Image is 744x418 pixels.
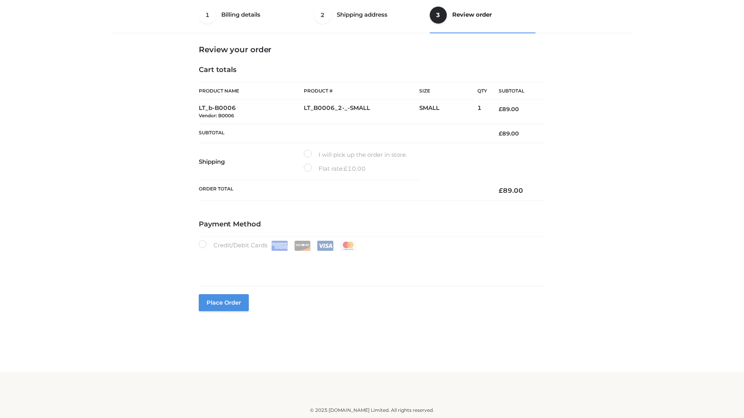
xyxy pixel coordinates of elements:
[199,124,487,143] th: Subtotal
[477,100,487,124] td: 1
[499,187,503,194] span: £
[199,113,234,118] small: Vendor: B0006
[344,165,348,172] span: £
[304,150,407,160] label: I will pick up the order in store.
[294,241,311,251] img: Discover
[115,406,629,414] div: © 2025 [DOMAIN_NAME] Limited. All rights reserved.
[199,143,304,180] th: Shipping
[199,240,357,251] label: Credit/Debit Cards
[304,164,366,174] label: Flat rate:
[199,100,304,124] td: LT_b-B0006
[499,106,502,113] span: £
[499,130,519,137] bdi: 89.00
[499,106,519,113] bdi: 89.00
[199,45,545,54] h3: Review your order
[487,82,545,100] th: Subtotal
[340,241,356,251] img: Mastercard
[499,130,502,137] span: £
[304,100,419,124] td: LT_B0006_2-_-SMALL
[199,220,545,229] h4: Payment Method
[477,82,487,100] th: Qty
[199,180,487,201] th: Order Total
[271,241,288,251] img: Amex
[317,241,334,251] img: Visa
[199,82,304,100] th: Product Name
[304,82,419,100] th: Product #
[344,165,366,172] bdi: 10.00
[199,66,545,74] h4: Cart totals
[197,249,544,278] iframe: Secure payment input frame
[499,187,523,194] bdi: 89.00
[419,100,477,124] td: SMALL
[199,294,249,311] button: Place order
[419,82,474,100] th: Size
